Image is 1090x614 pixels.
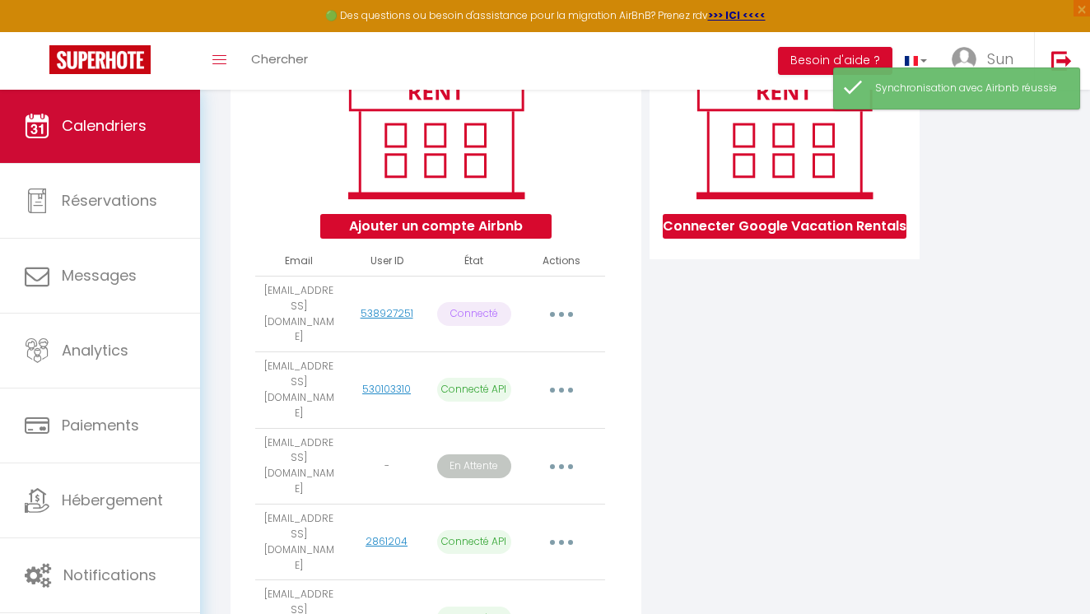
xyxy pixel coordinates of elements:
[62,265,137,286] span: Messages
[939,32,1034,90] a: ... Sun
[320,214,552,239] button: Ajouter un compte Airbnb
[437,302,511,326] p: Connecté
[518,247,605,276] th: Actions
[663,214,906,239] button: Connecter Google Vacation Rentals
[49,45,151,74] img: Super Booking
[778,47,892,75] button: Besoin d'aide ?
[255,247,342,276] th: Email
[342,247,430,276] th: User ID
[708,8,766,22] a: >>> ICI <<<<
[255,428,342,504] td: [EMAIL_ADDRESS][DOMAIN_NAME]
[431,247,518,276] th: État
[62,340,128,360] span: Analytics
[1051,50,1072,71] img: logout
[437,378,511,402] p: Connecté API
[62,490,163,510] span: Hébergement
[987,49,1013,69] span: Sun
[331,48,541,206] img: rent.png
[62,190,157,211] span: Réservations
[239,32,320,90] a: Chercher
[875,81,1063,96] div: Synchronisation avec Airbnb réussie
[437,454,511,478] p: En Attente
[437,530,511,554] p: Connecté API
[679,48,889,206] img: rent.png
[62,115,147,136] span: Calendriers
[361,306,413,320] a: 538927251
[255,276,342,351] td: [EMAIL_ADDRESS][DOMAIN_NAME]
[349,458,423,474] div: -
[62,415,139,435] span: Paiements
[255,504,342,579] td: [EMAIL_ADDRESS][DOMAIN_NAME]
[255,352,342,428] td: [EMAIL_ADDRESS][DOMAIN_NAME]
[366,534,408,548] a: 2861204
[251,50,308,67] span: Chercher
[362,382,411,396] a: 530103310
[952,47,976,72] img: ...
[63,565,156,585] span: Notifications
